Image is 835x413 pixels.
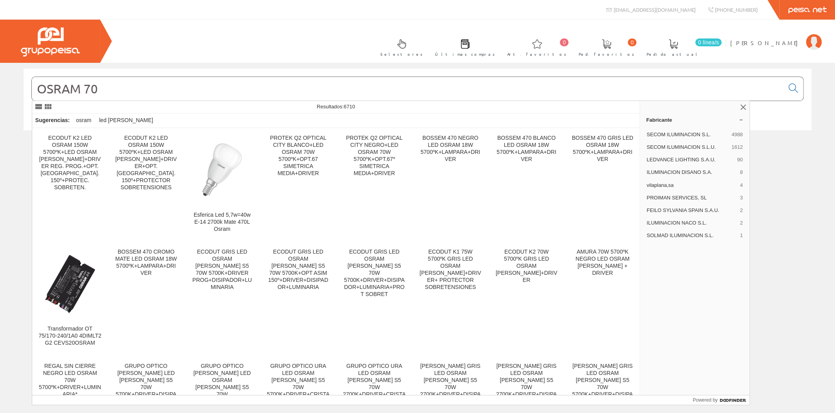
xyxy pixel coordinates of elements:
[560,38,568,46] span: 0
[647,232,737,239] span: SOLMAD ILUMINACION S.L.
[565,128,640,242] a: BOSSEM 470 GRIS LED OSRAM 18W 5700ºK+LAMPARA+DRIVER
[730,33,822,40] a: [PERSON_NAME]
[21,27,80,57] img: Grupo Peisa
[190,249,254,291] div: ECODUT GRIS LED OSRAM [PERSON_NAME] S5 70W 5700K+DRIVER PROG+DISIPADOR+LUMINARIA
[38,252,102,316] img: Transformador OT 75/170-240/1A0 4DIMLT2 G2 CEVS20OSRAM
[579,50,634,58] span: Ped. favoritos
[571,363,634,405] div: [PERSON_NAME] GRIS LED OSRAM [PERSON_NAME] S5 70W 5700K+DRIVER+DISIPADOR+LUMINARIA
[32,128,108,242] a: ECODUT K2 LED OSRAM 150W 5700ºK+LED OSRAM [PERSON_NAME]+DRIVER REG. PROG.+OPT. [GEOGRAPHIC_DATA]....
[260,128,336,242] a: PROTEK Q2 OPTICAL CITY BLANCO+LED OSRAM 70W 5700ºK+OPT.67 SIMETRICA MEDIA+DRIVER
[32,242,108,356] a: Transformador OT 75/170-240/1A0 4DIMLT2 G2 CEVS20OSRAM Transformador OT 75/170-240/1A0 4DIMLT2 G2...
[507,50,566,58] span: Art. favoritos
[565,242,640,356] a: AMURA 70W 5700ºK NEGRO LED OSRAM [PERSON_NAME] + DRIVER
[267,135,330,177] div: PROTEK Q2 OPTICAL CITY BLANCO+LED OSRAM 70W 5700ºK+OPT.67 SIMETRICA MEDIA+DRIVER
[495,363,558,405] div: [PERSON_NAME] GRIS LED OSRAM [PERSON_NAME] S5 70W 2700K+DRIVER+DISIPADOR+LUMINARIA
[495,249,558,284] div: ECODUT K2 70W 5700ºK GRIS LED OSRAM [PERSON_NAME]+DRIVER
[740,169,743,176] span: 8
[413,128,488,242] a: BOSSEM 470 NEGRO LED OSRAM 18W 5700ºK+LAMPARA+DRIVER
[38,135,102,191] div: ECODUT K2 LED OSRAM 150W 5700ºK+LED OSRAM [PERSON_NAME]+DRIVER REG. PROG.+OPT. [GEOGRAPHIC_DATA]....
[640,113,749,126] a: Fabricante
[38,325,102,347] div: Transformador OT 75/170-240/1A0 4DIMLT2 G2 CEVS20OSRAM
[695,38,722,46] span: 0 línea/s
[730,39,802,47] span: [PERSON_NAME]
[115,135,178,191] div: ECODUT K2 LED OSRAM 150W 5700ºK+LED OSRAM [PERSON_NAME]+DRIVER+OPT. [GEOGRAPHIC_DATA]. 150º+PROTE...
[647,131,728,138] span: SECOM ILUMINACION S.L.
[740,232,743,239] span: 1
[267,249,330,291] div: ECODUT GRIS LED OSRAM [PERSON_NAME] S5 70W 5700K+OPT ASIM 150º+DRIVER+DISIPADOR+LUMINARIA
[692,397,717,404] span: Powered by
[317,104,355,110] span: Resultados:
[419,363,482,412] div: [PERSON_NAME] GRIS LED OSRAM [PERSON_NAME] S5 70W 2700K+DRIVER+DISIPADOR+LUMINARIA+AMB [PERSON_NAME]
[731,131,743,138] span: 4988
[647,182,737,189] span: vilaplana,sa
[336,128,412,242] a: PROTEK Q2 OPTICAL CITY NEGRO+LED OSRAM 70W 5700ºK+OPT.67º SIMETRICA MEDIA+DRIVER
[647,207,737,214] span: FEILO SYLVANIA SPAIN S.A.U.
[647,144,728,151] span: SECOM ILUMINACION S.L.U.
[24,140,811,147] div: © Grupo Peisa
[435,50,495,58] span: Últimas compras
[740,219,743,227] span: 2
[115,249,178,277] div: BOSSEM 470 CROMO MATE LED OSRAM 18W 5700ºK+LAMPARA+DRIVER
[427,33,499,61] a: Últimas compras
[190,138,254,201] img: Esferica Led 5,7w=40w E-14 2700k Mate 470L Osram
[740,207,743,214] span: 2
[740,194,743,201] span: 3
[495,135,558,163] div: BOSSEM 470 BLANCO LED OSRAM 18W 5700ºK+LAMPARA+DRIVER
[184,242,260,356] a: ECODUT GRIS LED OSRAM [PERSON_NAME] S5 70W 5700K+DRIVER PROG+DISIPADOR+LUMINARIA
[628,38,636,46] span: 0
[419,135,482,163] div: BOSSEM 470 NEGRO LED OSRAM 18W 5700ºK+LAMPARA+DRIVER
[344,104,355,110] span: 6710
[38,363,102,398] div: REGAL SIN CIERRE NEGRO LED OSRAM 70W 5700ºK+DRIVER+LUMINARIA*
[639,33,724,61] a: 0 línea/s Pedido actual
[692,395,749,405] a: Powered by
[737,156,743,163] span: 90
[715,6,758,13] span: [PHONE_NUMBER]
[373,33,427,61] a: Selectores
[413,242,488,356] a: ECODUT K1 75W 5700ºK GRIS LED OSRAM [PERSON_NAME]+DRIVER+ PROTECTOR SOBRETENSIONES
[336,242,412,356] a: ECODUT GRIS LED OSRAM [PERSON_NAME] S5 70W 5700K+DRIVER+DISIPADOR+LUMINARIA+PROT SOBRET
[260,242,336,356] a: ECODUT GRIS LED OSRAM [PERSON_NAME] S5 70W 5700K+OPT ASIM 150º+DRIVER+DISIPADOR+LUMINARIA
[647,219,737,227] span: ILUMINACION NACO S.L.
[419,249,482,291] div: ECODUT K1 75W 5700ºK GRIS LED OSRAM [PERSON_NAME]+DRIVER+ PROTECTOR SOBRETENSIONES
[647,194,737,201] span: PROIMAN SERVICES, SL
[184,128,260,242] a: Esferica Led 5,7w=40w E-14 2700k Mate 470L Osram Esferica Led 5,7w=40w E-14 2700k Mate 470L Osram
[571,249,634,277] div: AMURA 70W 5700ºK NEGRO LED OSRAM [PERSON_NAME] + DRIVER
[647,50,700,58] span: Pedido actual
[190,363,254,412] div: GRUPO OPTICO [PERSON_NAME] LED OSRAM [PERSON_NAME] S5 70W 2700K+DRIVER+DISIPADOR
[108,128,184,242] a: ECODUT K2 LED OSRAM 150W 5700ºK+LED OSRAM [PERSON_NAME]+DRIVER+OPT. [GEOGRAPHIC_DATA]. 150º+PROTE...
[115,363,178,405] div: GRUPO OPTICO [PERSON_NAME] LED [PERSON_NAME] S5 70W 5700K+DRIVER+DISIPADOR
[731,144,743,151] span: 1612
[32,115,71,126] div: Sugerencias:
[740,182,743,189] span: 4
[488,128,564,242] a: BOSSEM 470 BLANCO LED OSRAM 18W 5700ºK+LAMPARA+DRIVER
[380,50,423,58] span: Selectores
[73,113,95,128] div: osram
[488,242,564,356] a: ECODUT K2 70W 5700ºK GRIS LED OSRAM [PERSON_NAME]+DRIVER
[614,6,696,13] span: [EMAIL_ADDRESS][DOMAIN_NAME]
[96,113,156,128] div: led [PERSON_NAME]
[343,249,406,298] div: ECODUT GRIS LED OSRAM [PERSON_NAME] S5 70W 5700K+DRIVER+DISIPADOR+LUMINARIA+PROT SOBRET
[647,169,737,176] span: ILUMINACION DISANO S.A.
[32,77,784,101] input: Buscar...
[647,156,734,163] span: LEDVANCE LIGHTING S.A.U.
[571,135,634,163] div: BOSSEM 470 GRIS LED OSRAM 18W 5700ºK+LAMPARA+DRIVER
[343,135,406,177] div: PROTEK Q2 OPTICAL CITY NEGRO+LED OSRAM 70W 5700ºK+OPT.67º SIMETRICA MEDIA+DRIVER
[108,242,184,356] a: BOSSEM 470 CROMO MATE LED OSRAM 18W 5700ºK+LAMPARA+DRIVER
[190,212,254,233] div: Esferica Led 5,7w=40w E-14 2700k Mate 470L Osram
